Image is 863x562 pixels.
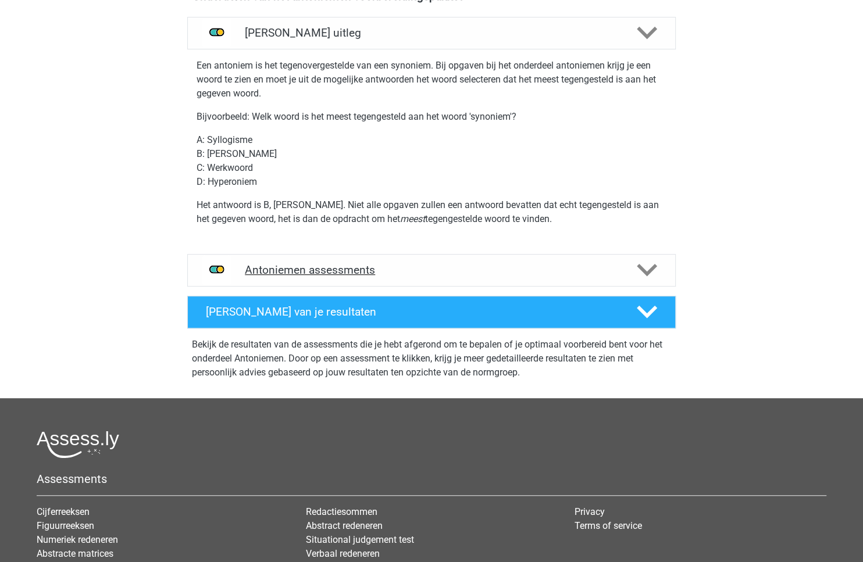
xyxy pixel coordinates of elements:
[575,506,605,517] a: Privacy
[202,255,231,285] img: antoniemen assessments
[37,431,119,458] img: Assessly logo
[575,520,642,531] a: Terms of service
[206,305,618,318] h4: [PERSON_NAME] van je resultaten
[37,472,826,486] h5: Assessments
[306,506,377,517] a: Redactiesommen
[192,338,671,380] p: Bekijk de resultaten van de assessments die je hebt afgerond om te bepalen of je optimaal voorber...
[183,254,680,287] a: assessments Antoniemen assessments
[37,534,118,545] a: Numeriek redeneren
[37,520,94,531] a: Figuurreeksen
[197,110,666,124] p: Bijvoorbeeld: Welk woord is het meest tegengesteld aan het woord 'synoniem'?
[245,263,618,277] h4: Antoniemen assessments
[202,18,231,48] img: antoniemen uitleg
[37,506,90,517] a: Cijferreeksen
[306,548,380,559] a: Verbaal redeneren
[306,534,414,545] a: Situational judgement test
[37,548,113,559] a: Abstracte matrices
[197,198,666,226] p: Het antwoord is B, [PERSON_NAME]. Niet alle opgaven zullen een antwoord bevatten dat echt tegenge...
[245,26,618,40] h4: [PERSON_NAME] uitleg
[306,520,383,531] a: Abstract redeneren
[197,59,666,101] p: Een antoniem is het tegenovergestelde van een synoniem. Bij opgaven bij het onderdeel antoniemen ...
[400,213,425,224] i: meest
[183,17,680,49] a: uitleg [PERSON_NAME] uitleg
[197,133,666,189] p: A: Syllogisme B: [PERSON_NAME] C: Werkwoord D: Hyperoniem
[183,296,680,328] a: [PERSON_NAME] van je resultaten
